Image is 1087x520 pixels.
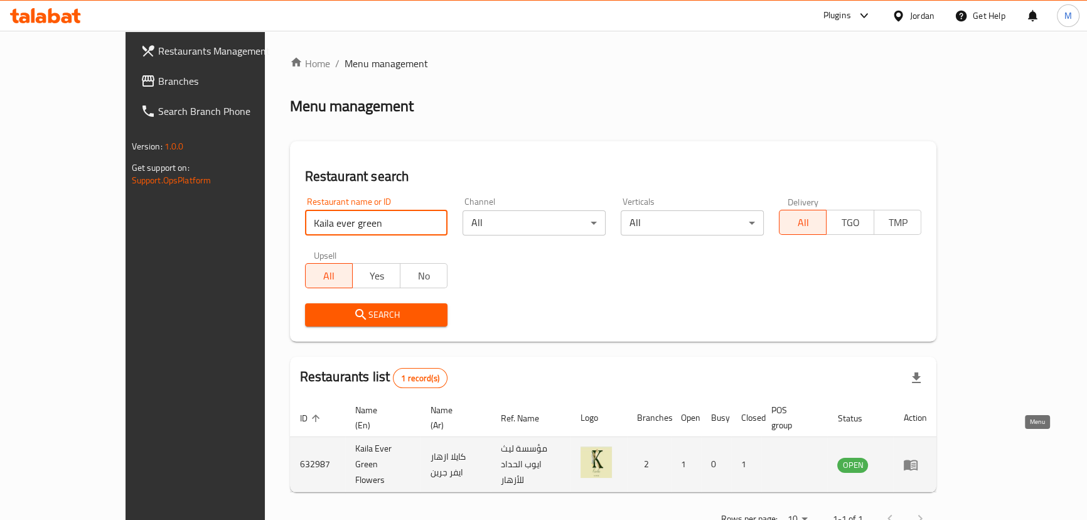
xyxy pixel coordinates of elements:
[501,411,555,426] span: Ref. Name
[158,73,297,89] span: Branches
[627,399,671,437] th: Branches
[731,437,761,492] td: 1
[671,399,701,437] th: Open
[621,210,764,236] div: All
[305,167,922,186] h2: Restaurant search
[784,214,822,232] span: All
[355,403,405,433] span: Name (En)
[771,403,812,433] span: POS group
[701,399,731,437] th: Busy
[314,251,337,259] label: Upsell
[874,210,922,235] button: TMP
[779,210,827,235] button: All
[158,104,297,119] span: Search Branch Phone
[581,447,612,478] img: Kaila Ever Green Flowers
[431,403,476,433] span: Name (Ar)
[832,214,869,232] span: TGO
[300,367,447,388] h2: Restaurants list
[491,437,571,492] td: مؤسسة ليث ايوب الحداد للأزهار
[335,56,340,71] li: /
[305,210,448,236] input: Search for restaurant name or ID..
[788,197,819,206] label: Delivery
[311,267,348,285] span: All
[731,399,761,437] th: Closed
[305,303,448,327] button: Search
[463,210,606,236] div: All
[893,399,936,437] th: Action
[400,263,448,288] button: No
[671,437,701,492] td: 1
[837,458,868,472] span: OPEN
[901,363,931,393] div: Export file
[131,96,307,126] a: Search Branch Phone
[837,458,868,473] div: OPEN
[158,43,297,58] span: Restaurants Management
[823,8,850,23] div: Plugins
[701,437,731,492] td: 0
[837,411,878,426] span: Status
[627,437,671,492] td: 2
[420,437,491,492] td: كايلا ازهار ايفر جرين
[345,56,428,71] span: Menu management
[1064,9,1072,23] span: M
[132,138,163,154] span: Version:
[290,96,414,116] h2: Menu management
[358,267,395,285] span: Yes
[405,267,443,285] span: No
[826,210,874,235] button: TGO
[290,399,937,492] table: enhanced table
[290,56,330,71] a: Home
[394,372,447,384] span: 1 record(s)
[879,214,917,232] span: TMP
[290,56,937,71] nav: breadcrumb
[393,368,447,388] div: Total records count
[910,9,934,23] div: Jordan
[300,411,324,426] span: ID
[131,36,307,66] a: Restaurants Management
[132,172,212,188] a: Support.OpsPlatform
[315,307,438,323] span: Search
[131,66,307,96] a: Branches
[352,263,400,288] button: Yes
[345,437,420,492] td: Kaila Ever Green Flowers
[164,138,184,154] span: 1.0.0
[570,399,627,437] th: Logo
[290,437,345,492] td: 632987
[132,160,190,176] span: Get support on:
[305,263,353,288] button: All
